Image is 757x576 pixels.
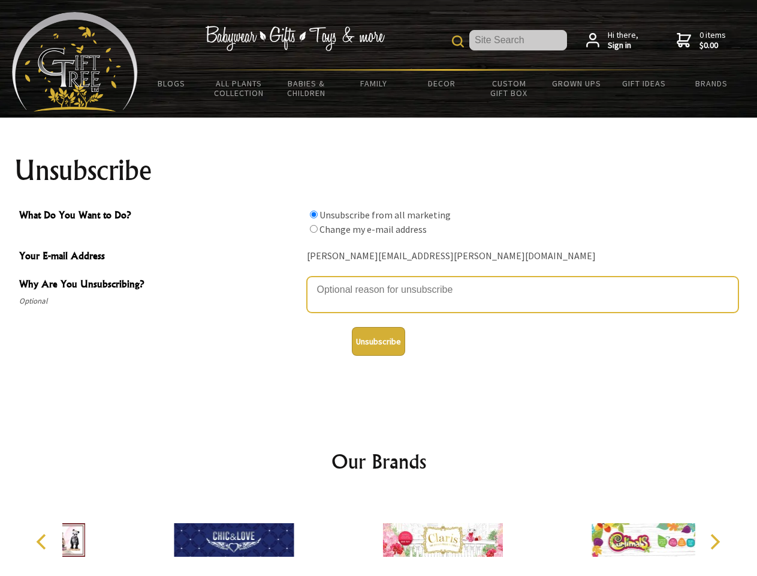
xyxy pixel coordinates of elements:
a: Custom Gift Box [475,71,543,106]
input: What Do You Want to Do? [310,211,318,218]
span: What Do You Want to Do? [19,208,301,225]
textarea: Why Are You Unsubscribing? [307,277,738,313]
strong: $0.00 [699,40,726,51]
button: Next [701,529,728,555]
a: Babies & Children [273,71,340,106]
input: Site Search [469,30,567,50]
h1: Unsubscribe [14,156,743,185]
button: Unsubscribe [352,327,405,356]
strong: Sign in [608,40,638,51]
a: Gift Ideas [610,71,678,96]
span: Your E-mail Address [19,248,301,266]
a: Grown Ups [542,71,610,96]
span: 0 items [699,29,726,51]
span: Why Are You Unsubscribing? [19,277,301,294]
img: Babywear - Gifts - Toys & more [205,26,385,51]
a: 0 items$0.00 [677,30,726,51]
a: Hi there,Sign in [586,30,638,51]
a: Family [340,71,408,96]
a: Brands [678,71,746,96]
span: Hi there, [608,30,638,51]
button: Previous [30,529,56,555]
label: Unsubscribe from all marketing [319,209,451,221]
label: Change my e-mail address [319,223,427,235]
img: Babyware - Gifts - Toys and more... [12,12,138,112]
a: BLOGS [138,71,206,96]
input: What Do You Want to Do? [310,225,318,233]
img: product search [452,35,464,47]
h2: Our Brands [24,447,734,476]
a: All Plants Collection [206,71,273,106]
a: Decor [408,71,475,96]
div: [PERSON_NAME][EMAIL_ADDRESS][PERSON_NAME][DOMAIN_NAME] [307,247,738,266]
span: Optional [19,294,301,308]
